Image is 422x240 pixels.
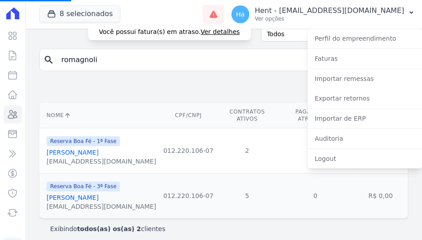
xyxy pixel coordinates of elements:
[217,103,277,128] th: Contratos Ativos
[307,30,422,46] a: Perfil do empreendimento
[200,28,240,35] a: Ver detalhes
[217,173,277,219] td: 5
[160,173,217,219] td: 012.220.106-07
[255,15,404,22] p: Ver opções
[217,128,277,173] td: 2
[47,149,98,156] a: [PERSON_NAME]
[39,103,160,128] th: Nome
[47,202,156,211] div: [EMAIL_ADDRESS][DOMAIN_NAME]
[307,110,422,126] a: Importar de ERP
[307,151,422,167] a: Logout
[307,131,422,147] a: Auditoria
[160,103,217,128] th: CPF/CNPJ
[307,90,422,106] a: Exportar retornos
[236,11,244,17] span: Ha
[277,103,354,128] th: Pagamentos Atrasados
[56,51,404,69] input: Buscar por nome, CPF ou e-mail
[43,55,54,65] i: search
[47,136,120,146] span: Reserva Boa Fé - 1ª Fase
[255,6,404,15] p: Hent - [EMAIL_ADDRESS][DOMAIN_NAME]
[39,5,120,22] button: 8 selecionados
[88,24,251,40] span: Você possui fatura(s) em atraso.
[47,194,98,201] a: [PERSON_NAME]
[77,225,141,232] b: todos(as) os(as) 2
[353,173,408,219] td: R$ 0,00
[277,173,354,219] td: 0
[307,71,422,87] a: Importar remessas
[224,2,422,27] button: Ha Hent - [EMAIL_ADDRESS][DOMAIN_NAME] Ver opções
[50,224,165,233] p: Exibindo clientes
[307,51,422,67] a: Faturas
[47,181,120,191] span: Reserva Boa Fé - 3ª Fase
[277,128,354,173] td: 0
[47,157,156,166] div: [EMAIL_ADDRESS][DOMAIN_NAME]
[160,128,217,173] td: 012.220.106-07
